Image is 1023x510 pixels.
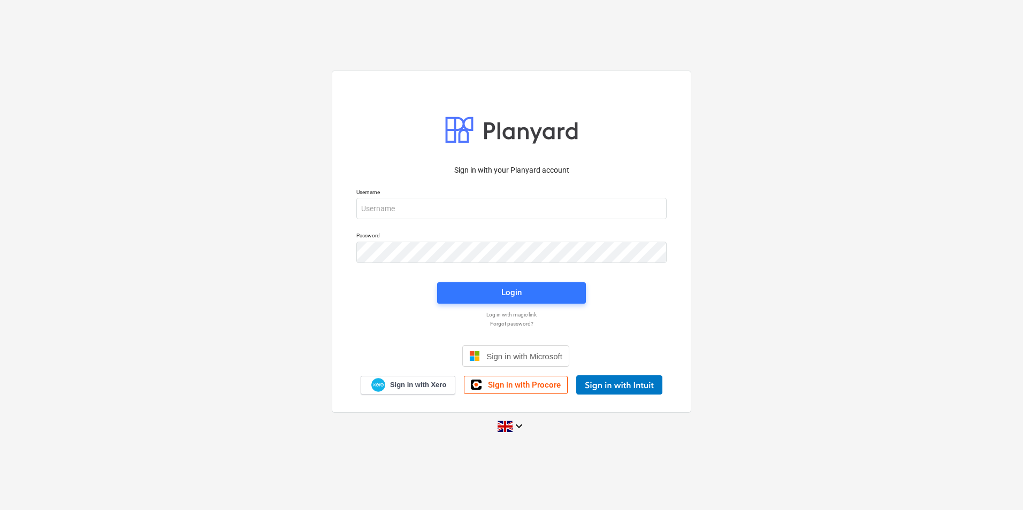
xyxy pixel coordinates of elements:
[501,285,522,299] div: Login
[351,320,672,327] a: Forgot password?
[371,378,385,392] img: Xero logo
[437,282,586,304] button: Login
[486,352,562,361] span: Sign in with Microsoft
[513,420,525,432] i: keyboard_arrow_down
[351,311,672,318] a: Log in with magic link
[488,380,561,390] span: Sign in with Procore
[361,376,456,395] a: Sign in with Xero
[356,165,667,176] p: Sign in with your Planyard account
[390,380,446,390] span: Sign in with Xero
[464,376,568,394] a: Sign in with Procore
[356,198,667,219] input: Username
[356,232,667,241] p: Password
[469,351,480,361] img: Microsoft logo
[356,189,667,198] p: Username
